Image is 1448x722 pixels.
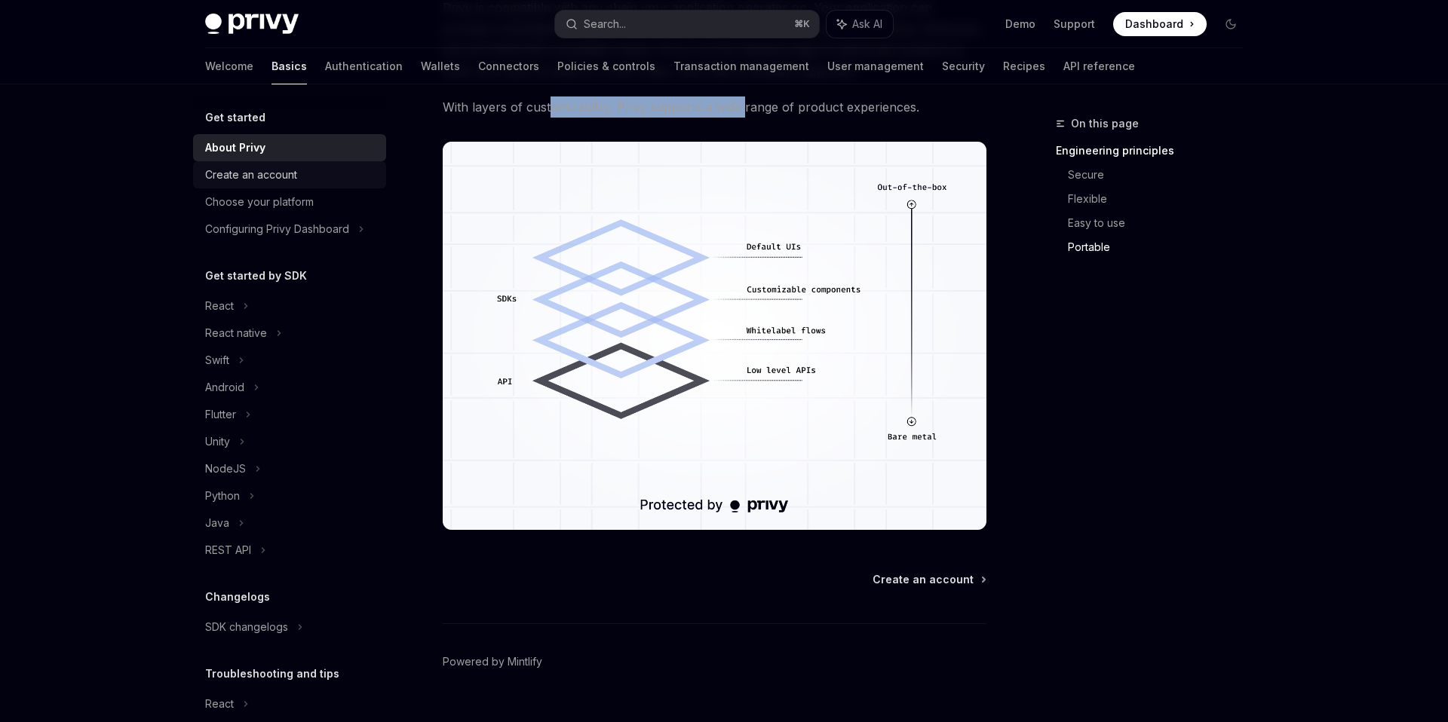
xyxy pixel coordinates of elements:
[421,48,460,84] a: Wallets
[193,134,386,161] a: About Privy
[205,487,240,505] div: Python
[1068,211,1255,235] a: Easy to use
[205,665,339,683] h5: Troubleshooting and tips
[827,11,893,38] button: Ask AI
[205,460,246,478] div: NodeJS
[873,572,974,587] span: Create an account
[1068,163,1255,187] a: Secure
[205,405,236,424] div: Flutter
[205,588,270,606] h5: Changelogs
[443,142,986,530] img: images/Customization.png
[205,514,229,532] div: Java
[852,17,882,32] span: Ask AI
[443,96,986,118] span: With layers of customizability, Privy supports a wide range of product experiences.
[205,48,253,84] a: Welcome
[1068,235,1255,259] a: Portable
[205,433,230,451] div: Unity
[1125,17,1183,32] span: Dashboard
[205,139,265,157] div: About Privy
[478,48,539,84] a: Connectors
[205,220,349,238] div: Configuring Privy Dashboard
[1068,187,1255,211] a: Flexible
[1113,12,1207,36] a: Dashboard
[205,297,234,315] div: React
[205,618,288,636] div: SDK changelogs
[584,15,626,33] div: Search...
[193,161,386,188] a: Create an account
[193,188,386,216] a: Choose your platform
[557,48,655,84] a: Policies & controls
[443,654,542,669] a: Powered by Mintlify
[1063,48,1135,84] a: API reference
[673,48,809,84] a: Transaction management
[205,695,234,713] div: React
[205,109,265,127] h5: Get started
[1219,12,1243,36] button: Toggle dark mode
[325,48,403,84] a: Authentication
[205,193,314,211] div: Choose your platform
[205,378,244,396] div: Android
[1003,48,1045,84] a: Recipes
[794,18,810,30] span: ⌘ K
[555,11,819,38] button: Search...⌘K
[205,351,229,369] div: Swift
[205,166,297,184] div: Create an account
[873,572,985,587] a: Create an account
[1005,17,1035,32] a: Demo
[271,48,307,84] a: Basics
[942,48,985,84] a: Security
[205,324,267,342] div: React native
[205,267,307,285] h5: Get started by SDK
[1056,139,1255,163] a: Engineering principles
[1071,115,1139,133] span: On this page
[1054,17,1095,32] a: Support
[205,541,251,559] div: REST API
[827,48,924,84] a: User management
[205,14,299,35] img: dark logo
